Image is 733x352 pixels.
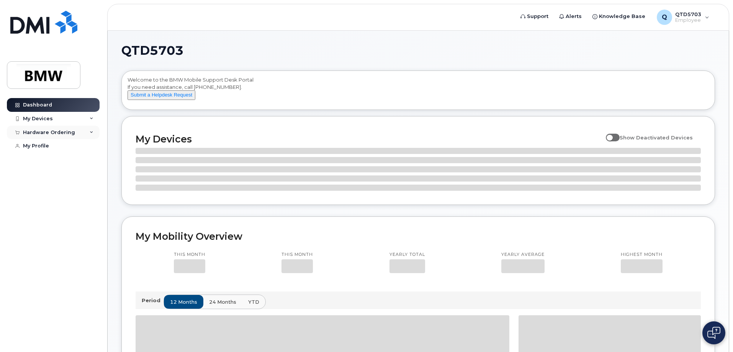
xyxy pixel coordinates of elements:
div: Welcome to the BMW Mobile Support Desk Portal If you need assistance, call [PHONE_NUMBER]. [128,76,709,107]
input: Show Deactivated Devices [606,130,612,136]
button: Submit a Helpdesk Request [128,90,195,100]
p: Period [142,297,164,304]
p: This month [174,252,205,258]
p: Highest month [621,252,663,258]
span: QTD5703 [121,45,183,56]
img: Open chat [707,327,720,339]
h2: My Mobility Overview [136,231,701,242]
span: Show Deactivated Devices [620,134,693,141]
p: Yearly average [501,252,545,258]
p: Yearly total [389,252,425,258]
a: Submit a Helpdesk Request [128,92,195,98]
span: 24 months [209,298,236,306]
p: This month [281,252,313,258]
h2: My Devices [136,133,602,145]
span: YTD [248,298,259,306]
